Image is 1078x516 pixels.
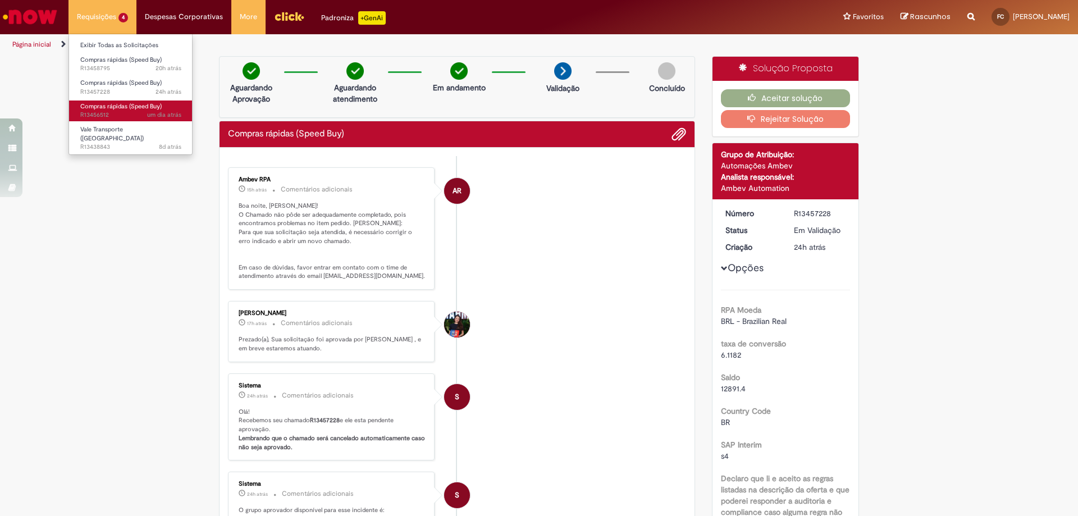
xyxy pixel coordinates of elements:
[794,208,846,219] div: R13457228
[159,143,181,151] span: 8d atrás
[321,11,386,25] div: Padroniza
[247,320,267,327] time: 28/08/2025 18:20:18
[281,185,353,194] small: Comentários adicionais
[310,416,340,424] b: R13457228
[794,225,846,236] div: Em Validação
[80,56,162,64] span: Compras rápidas (Speed Buy)
[69,39,193,52] a: Exibir Todas as Solicitações
[721,440,762,450] b: SAP Interim
[156,64,181,72] span: 20h atrás
[450,62,468,80] img: check-circle-green.png
[554,62,572,80] img: arrow-next.png
[80,88,181,97] span: R13457228
[247,392,268,399] span: 24h atrás
[147,111,181,119] time: 28/08/2025 10:08:47
[721,171,851,182] div: Analista responsável:
[455,482,459,509] span: S
[721,383,746,394] span: 12891.4
[546,83,579,94] p: Validação
[721,372,740,382] b: Saldo
[247,392,268,399] time: 28/08/2025 11:33:44
[159,143,181,151] time: 22/08/2025 09:53:33
[453,177,462,204] span: AR
[444,312,470,337] div: Thaina Teixeira Klein
[712,57,859,81] div: Solução Proposta
[444,384,470,410] div: System
[721,305,761,315] b: RPA Moeda
[721,316,787,326] span: BRL - Brazilian Real
[282,391,354,400] small: Comentários adicionais
[247,491,268,497] time: 28/08/2025 11:33:42
[8,34,710,55] ul: Trilhas de página
[239,202,426,281] p: Boa noite, [PERSON_NAME]! O Chamado não pôde ser adequadamente completado, pois encontramos probl...
[12,40,51,49] a: Página inicial
[328,82,382,104] p: Aguardando atendimento
[80,125,144,143] span: Vale Transporte ([GEOGRAPHIC_DATA])
[118,13,128,22] span: 4
[346,62,364,80] img: check-circle-green.png
[239,434,427,451] b: Lembrando que o chamado será cancelado automaticamente caso não seja aprovado.
[721,451,729,461] span: s4
[274,8,304,25] img: click_logo_yellow_360x200.png
[649,83,685,94] p: Concluído
[239,176,426,183] div: Ambev RPA
[69,101,193,121] a: Aberto R13456512 : Compras rápidas (Speed Buy)
[239,408,426,452] p: Olá! Recebemos seu chamado e ele esta pendente aprovação.
[240,11,257,22] span: More
[69,77,193,98] a: Aberto R13457228 : Compras rápidas (Speed Buy)
[77,11,116,22] span: Requisições
[658,62,675,80] img: img-circle-grey.png
[69,54,193,75] a: Aberto R13458795 : Compras rápidas (Speed Buy)
[247,186,267,193] span: 15h atrás
[80,102,162,111] span: Compras rápidas (Speed Buy)
[247,491,268,497] span: 24h atrás
[717,208,786,219] dt: Número
[224,82,278,104] p: Aguardando Aprovação
[282,489,354,499] small: Comentários adicionais
[156,88,181,96] time: 28/08/2025 11:33:34
[1013,12,1070,21] span: [PERSON_NAME]
[433,82,486,93] p: Em andamento
[147,111,181,119] span: um dia atrás
[239,481,426,487] div: Sistema
[721,160,851,171] div: Automações Ambev
[721,339,786,349] b: taxa de conversão
[444,482,470,508] div: System
[80,79,162,87] span: Compras rápidas (Speed Buy)
[281,318,353,328] small: Comentários adicionais
[853,11,884,22] span: Favoritos
[145,11,223,22] span: Despesas Corporativas
[247,186,267,193] time: 28/08/2025 20:43:19
[69,124,193,148] a: Aberto R13438843 : Vale Transporte (VT)
[997,13,1004,20] span: FC
[721,182,851,194] div: Ambev Automation
[717,241,786,253] dt: Criação
[358,11,386,25] p: +GenAi
[243,62,260,80] img: check-circle-green.png
[239,335,426,353] p: Prezado(a), Sua solicitação foi aprovada por [PERSON_NAME] , e em breve estaremos atuando.
[1,6,59,28] img: ServiceNow
[80,111,181,120] span: R13456512
[721,149,851,160] div: Grupo de Atribuição:
[455,383,459,410] span: S
[80,143,181,152] span: R13438843
[721,417,730,427] span: BR
[721,89,851,107] button: Aceitar solução
[721,406,771,416] b: Country Code
[156,64,181,72] time: 28/08/2025 15:42:51
[228,129,344,139] h2: Compras rápidas (Speed Buy) Histórico de tíquete
[239,382,426,389] div: Sistema
[794,242,825,252] time: 28/08/2025 11:33:32
[444,178,470,204] div: Ambev RPA
[794,242,825,252] span: 24h atrás
[156,88,181,96] span: 24h atrás
[717,225,786,236] dt: Status
[910,11,951,22] span: Rascunhos
[721,350,741,360] span: 6.1182
[80,64,181,73] span: R13458795
[239,310,426,317] div: [PERSON_NAME]
[672,127,686,141] button: Adicionar anexos
[794,241,846,253] div: 28/08/2025 11:33:32
[721,110,851,128] button: Rejeitar Solução
[247,320,267,327] span: 17h atrás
